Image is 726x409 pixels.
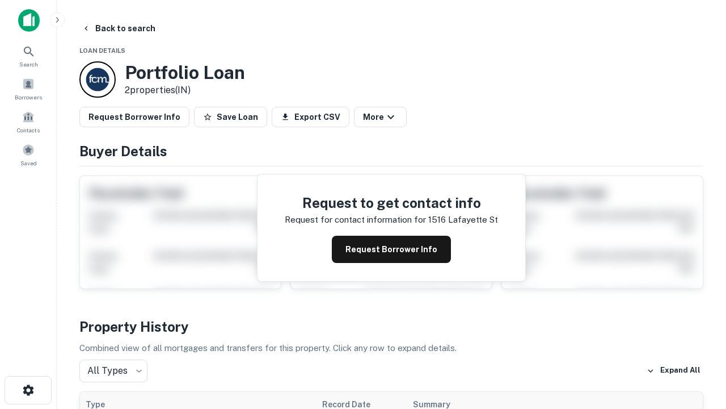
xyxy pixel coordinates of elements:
button: More [354,107,407,127]
p: 2 properties (IN) [125,84,245,97]
iframe: Chat Widget [669,282,726,336]
h4: Buyer Details [79,141,703,161]
h3: Portfolio Loan [125,62,245,84]
span: Borrowers [15,93,42,102]
div: All Types [79,360,147,382]
span: Search [19,60,38,69]
img: capitalize-icon.png [18,9,40,32]
a: Saved [3,139,53,170]
span: Contacts [17,126,40,135]
span: Saved [20,158,37,168]
button: Back to search [77,18,160,39]
a: Contacts [3,106,53,137]
button: Expand All [644,362,703,379]
button: Save Loan [194,107,267,127]
span: Loan Details [79,47,125,54]
p: Combined view of all mortgages and transfers for this property. Click any row to expand details. [79,341,703,355]
button: Export CSV [272,107,349,127]
button: Request Borrower Info [79,107,189,127]
a: Borrowers [3,73,53,104]
p: 1516 lafayette st [428,213,498,227]
h4: Property History [79,316,703,337]
h4: Request to get contact info [285,193,498,213]
p: Request for contact information for [285,213,426,227]
button: Request Borrower Info [332,236,451,263]
a: Search [3,40,53,71]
